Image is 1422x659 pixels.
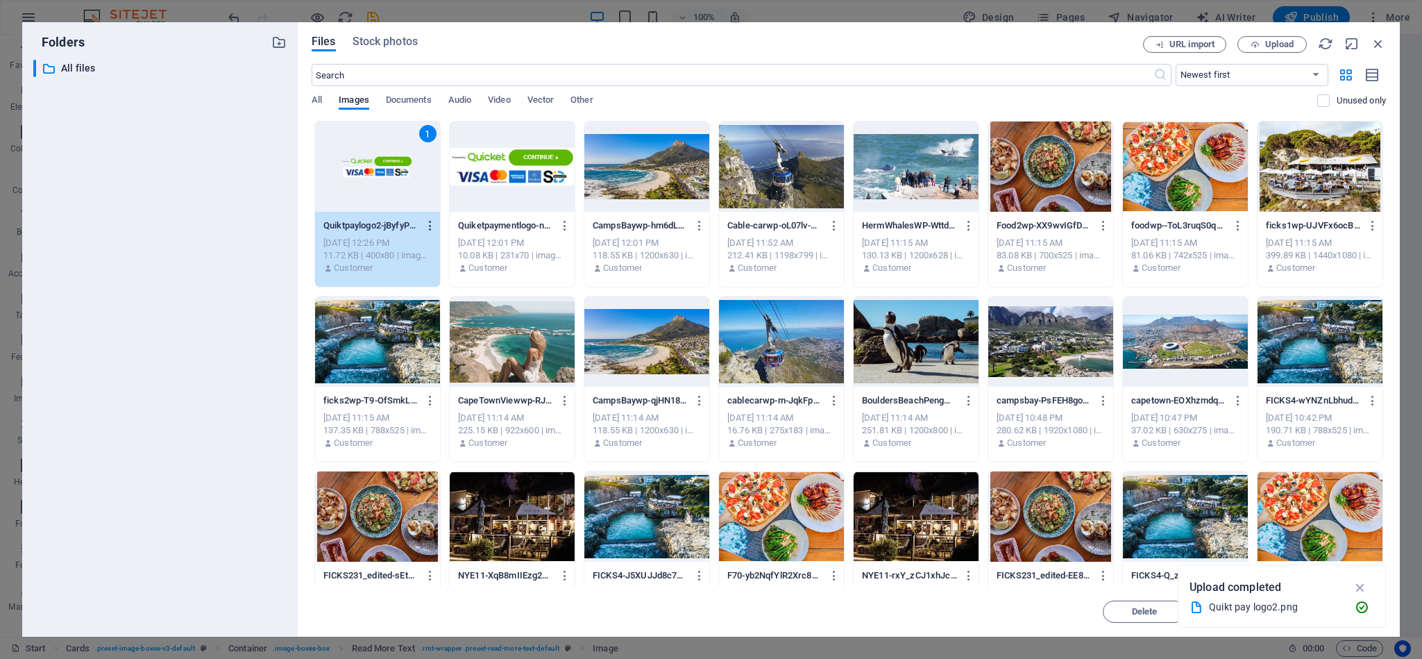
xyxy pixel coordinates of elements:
span: URL import [1169,40,1214,49]
p: Customer [872,437,911,449]
p: campsbay-PsFEH8go_IQZQf45lor_bQ.jpg [997,394,1092,407]
p: FICKS4-Q_zUx1HBTtBtyi4-DJpKrw.avif [1131,569,1226,582]
p: All files [61,60,261,76]
p: foodwp--ToL3ruqS0qRCVoGnPmcdA.webp [1131,219,1226,232]
div: 399.89 KB | 1440x1080 | image/webp [1266,249,1374,262]
div: [DATE] 11:14 AM [727,412,836,424]
div: [DATE] 12:26 PM [323,237,432,249]
div: [DATE] 11:14 AM [862,412,970,424]
p: cablecarwp-m-JqkFpDyN9QiJ7iEq4ysg.webp [727,394,822,407]
p: Upload completed [1190,578,1281,597]
p: FICKS231_edited-sEtEr9eMOFcDJted3TR_Lw.avif [323,569,418,582]
div: ​ [33,60,36,77]
button: URL import [1143,36,1226,53]
div: 212.41 KB | 1198x799 | image/webp [727,249,836,262]
span: Vector [527,92,555,111]
p: Displays only files that are not in use on the website. Files added during this session can still... [1337,94,1386,107]
p: Quiketpaymentlogo-nQZidNJorYNhv082bwWqig.png [458,219,553,232]
span: Audio [448,92,471,111]
p: Quiktpaylogo2-jByfyPYeARGC-_BXBH90Jg.png [323,219,418,232]
div: [DATE] 10:48 PM [997,412,1105,424]
p: Customer [334,437,373,449]
div: 280.62 KB | 1920x1080 | image/jpeg [997,424,1105,437]
p: Customer [738,437,777,449]
p: Customer [1276,262,1315,274]
input: Search [312,64,1153,86]
p: Folders [33,33,85,51]
button: Delete [1103,601,1186,623]
p: Customer [1142,262,1180,274]
div: [DATE] 11:52 AM [727,237,836,249]
div: 1 [419,125,437,142]
div: 81.06 KB | 742x525 | image/webp [1131,249,1239,262]
p: Customer [1276,437,1315,449]
p: Customer [603,262,642,274]
p: Customer [334,262,373,274]
div: 118.55 KB | 1200x630 | image/webp [593,249,701,262]
p: FICKS231_edited-EE8E65nnER2cRyuP2QQeBg.avif [997,569,1092,582]
div: 16.76 KB | 275x183 | image/webp [727,424,836,437]
span: Stock photos [353,33,418,50]
i: Reload [1318,36,1333,51]
p: Customer [1007,262,1046,274]
i: Minimize [1344,36,1360,51]
div: 83.08 KB | 700x525 | image/webp [997,249,1105,262]
div: [DATE] 11:15 AM [1131,237,1239,249]
i: Create new folder [271,35,287,50]
p: Customer [1142,437,1180,449]
span: Upload [1265,40,1294,49]
p: FICKS4-wYNZnLbhud0szZdUxru8Xg.avif [1266,394,1361,407]
div: 137.35 KB | 788x525 | image/webp [323,424,432,437]
div: [DATE] 11:15 AM [862,237,970,249]
p: FICKS4-J5XUJJd8c7s1xsLQ0-3aUg.avif [593,569,688,582]
span: Files [312,33,336,50]
div: [DATE] 10:47 PM [1131,412,1239,424]
p: CampsBaywp-hm6dLo3cXDX034VgyUXuqg.webp [593,219,688,232]
div: 11.72 KB | 400x80 | image/png [323,249,432,262]
div: 190.71 KB | 788x525 | image/avif [1266,424,1374,437]
div: [DATE] 11:15 AM [997,237,1105,249]
i: Close [1371,36,1386,51]
span: Documents [386,92,432,111]
p: ficks2wp-T9-OfSmkLFOP8rCBn6ynIw.webp [323,394,418,407]
p: BouldersBeachPengwp-ZguQ-rBPLqfWyBULErbNAg.webp [862,394,957,407]
button: Upload [1237,36,1307,53]
div: 37.02 KB | 630x275 | image/jpeg [1131,424,1239,437]
p: Customer [872,262,911,274]
p: NYE11-rxY_zCJ1xhJcvkS7qobVCw.avif [862,569,957,582]
div: [DATE] 12:01 PM [593,237,701,249]
div: [DATE] 11:14 AM [458,412,566,424]
p: CampsBaywp-qjHN18nMsxIszWDMB1UjwA.webp [593,394,688,407]
div: 130.13 KB | 1200x628 | image/webp [862,249,970,262]
div: Quikt pay logo2.png [1209,599,1344,615]
div: 251.81 KB | 1200x800 | image/webp [862,424,970,437]
span: Other [570,92,593,111]
span: All [312,92,322,111]
span: Video [488,92,510,111]
div: [DATE] 11:15 AM [323,412,432,424]
div: 225.15 KB | 922x600 | image/webp [458,424,566,437]
div: [DATE] 12:01 PM [458,237,566,249]
div: [DATE] 10:42 PM [1266,412,1374,424]
div: [DATE] 11:15 AM [1266,237,1374,249]
p: HermWhalesWP-WttdoujLAu53lidzxvZc8Q.webp [862,219,957,232]
p: Customer [1007,437,1046,449]
p: NYE11-XqB8mIIEzg2HhgSWrzKkJQ.avif [458,569,553,582]
div: 10.08 KB | 231x70 | image/png [458,249,566,262]
p: Customer [468,262,507,274]
span: Delete [1132,608,1158,616]
div: 118.55 KB | 1200x630 | image/webp [593,424,701,437]
p: Cable-carwp-oL07lv-NMEwZyr-c1Zd34w.webp [727,219,822,232]
p: CapeTownViewwp-RJtcIzpeURd1psGumkVrYQ.webp [458,394,553,407]
p: Food2wp-XX9wvIGfDHpDds_RNX3P9g.webp [997,219,1092,232]
p: F70-yb2NqfYlR2Xrc8bEdvpUqQ.avif [727,569,822,582]
p: Customer [603,437,642,449]
p: ficks1wp-UJVFx6ocBmxZv7Vf8sCqmw.webp [1266,219,1361,232]
div: [DATE] 11:14 AM [593,412,701,424]
p: Customer [468,437,507,449]
p: Customer [738,262,777,274]
span: Images [339,92,369,111]
p: capetown-EOXhzmdqB_Z_2XgrCyGtjg.jpg [1131,394,1226,407]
